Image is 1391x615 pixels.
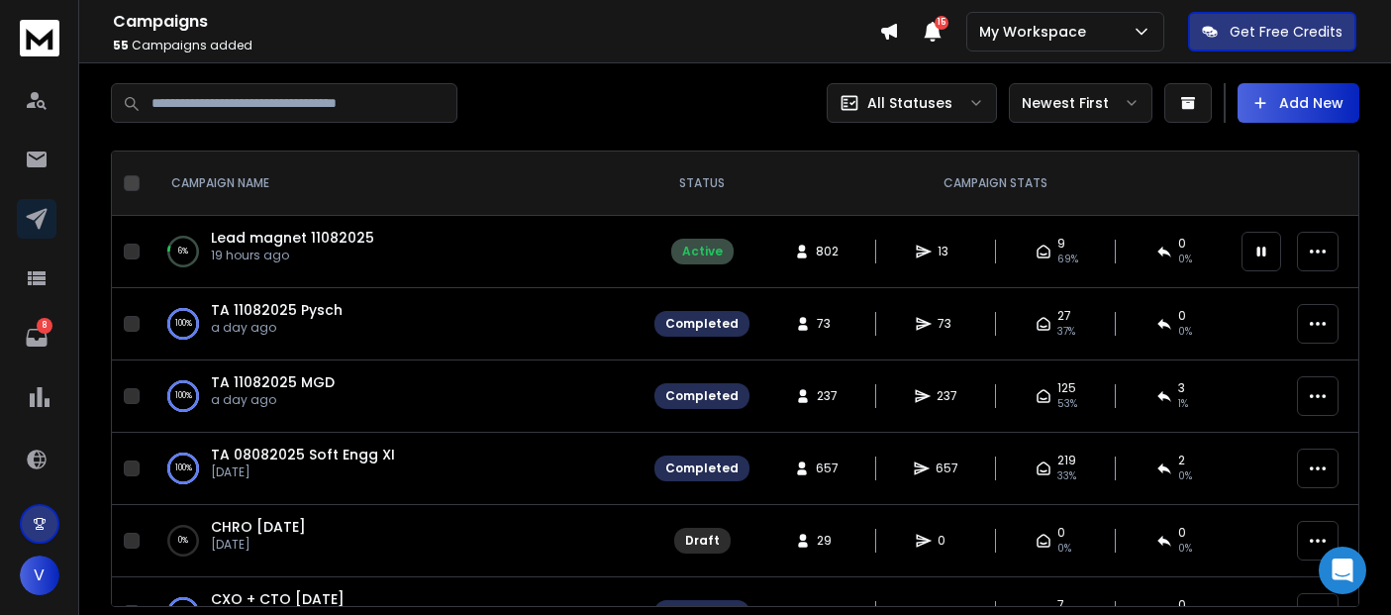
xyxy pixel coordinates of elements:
[148,505,643,577] td: 0%CHRO [DATE][DATE]
[1188,12,1356,51] button: Get Free Credits
[937,388,957,404] span: 237
[979,22,1094,42] p: My Workspace
[867,93,952,113] p: All Statuses
[178,531,188,551] p: 0 %
[37,318,52,334] p: 8
[113,10,879,34] h1: Campaigns
[1178,541,1192,557] span: 0%
[817,316,837,332] span: 73
[211,392,335,408] p: a day ago
[148,216,643,288] td: 6%Lead magnet 1108202519 hours ago
[1230,22,1342,42] p: Get Free Credits
[175,459,192,478] p: 100 %
[20,20,59,56] img: logo
[148,152,643,216] th: CAMPAIGN NAME
[211,300,343,320] a: TA 11082025 Pysch
[665,316,739,332] div: Completed
[936,461,958,476] span: 657
[1178,396,1188,412] span: 1 %
[20,556,59,595] button: V
[1009,83,1152,123] button: Newest First
[935,16,948,30] span: 15
[1178,453,1185,468] span: 2
[1057,525,1065,541] span: 0
[113,37,129,53] span: 55
[211,228,374,248] a: Lead magnet 11082025
[1319,547,1366,594] div: Open Intercom Messenger
[148,360,643,433] td: 100%TA 11082025 MGDa day ago
[211,445,395,464] a: TA 08082025 Soft Engg XI
[211,248,374,263] p: 19 hours ago
[175,314,192,334] p: 100 %
[1057,597,1064,613] span: 7
[761,152,1230,216] th: CAMPAIGN STATS
[817,388,838,404] span: 237
[1057,380,1076,396] span: 125
[1178,236,1186,252] span: 0
[1178,525,1186,541] span: 0
[211,372,335,392] a: TA 11082025 MGD
[148,288,643,360] td: 100%TA 11082025 Pyscha day ago
[1238,83,1359,123] button: Add New
[1178,324,1192,340] span: 0 %
[1057,308,1071,324] span: 27
[211,537,306,553] p: [DATE]
[938,244,957,259] span: 13
[1057,396,1077,412] span: 53 %
[211,517,306,537] a: CHRO [DATE]
[1057,453,1076,468] span: 219
[938,533,957,549] span: 0
[685,533,720,549] div: Draft
[1178,597,1186,613] span: 0
[1057,236,1065,252] span: 9
[1057,541,1071,557] span: 0%
[178,242,188,261] p: 6 %
[211,589,345,609] a: CXO + CTO [DATE]
[665,388,739,404] div: Completed
[211,320,343,336] p: a day ago
[816,244,839,259] span: 802
[643,152,761,216] th: STATUS
[682,244,723,259] div: Active
[1057,468,1076,484] span: 33 %
[816,461,839,476] span: 657
[1057,324,1075,340] span: 37 %
[1178,308,1186,324] span: 0
[1178,380,1185,396] span: 3
[1178,252,1192,267] span: 0 %
[211,464,395,480] p: [DATE]
[175,386,192,406] p: 100 %
[1178,468,1192,484] span: 0 %
[665,461,739,476] div: Completed
[17,318,56,358] a: 8
[1057,252,1078,267] span: 69 %
[113,38,879,53] p: Campaigns added
[817,533,837,549] span: 29
[938,316,957,332] span: 73
[148,433,643,505] td: 100%TA 08082025 Soft Engg XI[DATE]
